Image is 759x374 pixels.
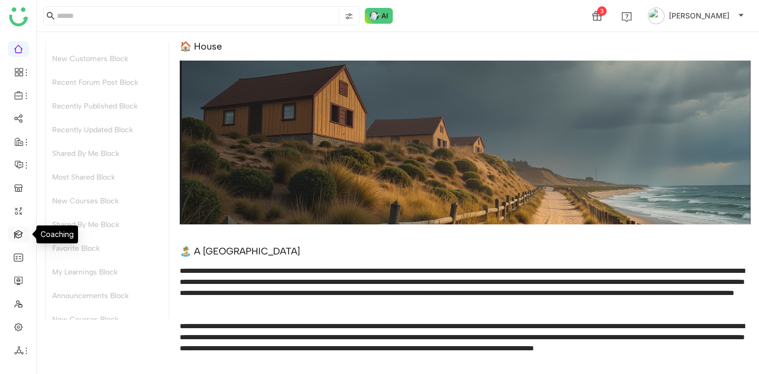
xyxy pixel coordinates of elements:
div: Recent Forum Post Block [46,71,169,94]
div: Shared By Me Block [46,142,169,165]
div: Recently Updated Block [46,118,169,142]
div: Announcements Block [46,284,169,308]
div: My Learnings Block [46,260,169,284]
img: logo [9,7,28,26]
span: [PERSON_NAME] [669,10,729,22]
button: [PERSON_NAME] [646,7,746,24]
div: Coaching [36,225,78,243]
img: search-type.svg [345,12,353,21]
div: New Courses Block [46,189,169,213]
div: Recently Published Block [46,94,169,118]
div: 3 [597,6,607,16]
img: avatar [648,7,665,24]
img: ask-buddy-normal.svg [365,8,393,24]
div: New Courses Block [46,308,169,331]
div: Favorite Block [46,237,169,260]
img: help.svg [621,12,632,22]
div: New Customers Block [46,47,169,71]
div: 🏠 House [180,41,222,52]
img: 68553b2292361c547d91f02a [180,61,751,224]
div: Most Shared Block [46,165,169,189]
div: 🏝️ A [GEOGRAPHIC_DATA] [180,245,300,257]
div: Shared By Me Block [46,213,169,237]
